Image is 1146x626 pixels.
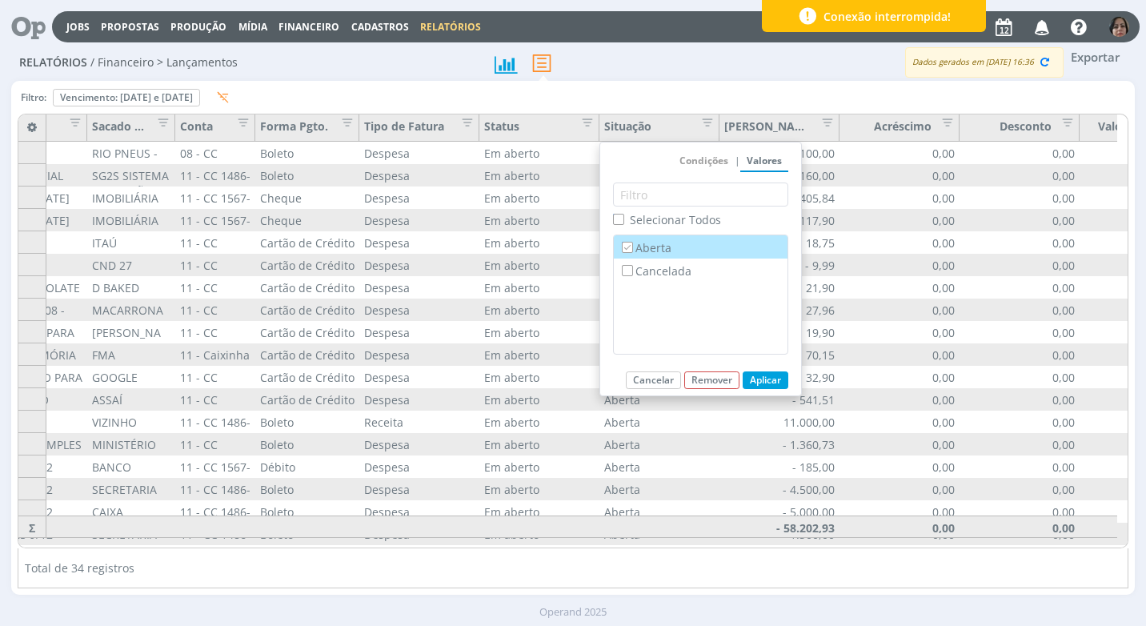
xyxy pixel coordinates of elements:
span: Conexão interrompida! [823,8,951,25]
div: MINISTÉRIO DA FAZENDA [87,433,175,455]
div: ITAÚ UNIBANCO S/A [87,231,175,254]
input: Lista de Item de busca [614,183,787,206]
div: Desconto [960,114,1080,142]
div: Aberta [599,388,719,411]
div: 0,00 [839,545,960,568]
div: 0,00 [839,209,960,231]
div: ASSAÍ ATACADISTA - SENDAS DISTRIBUIDORA S/A [87,388,175,411]
div: Despesa [359,366,479,388]
div: 0,00 [960,545,1080,568]
div: Despesa [359,187,479,209]
div: MACARRONADA EXPRESS JUNDIAI [87,299,175,321]
div: Cartão de Crédito [255,343,359,366]
div: Em aberto [479,142,599,164]
div: IMOBILIÁRIA MASTER - [PERSON_NAME] [87,209,175,231]
div: Em aberto [479,187,599,209]
div: Despesa [359,321,479,343]
div: Cheque [255,209,359,231]
div: 0,00 [839,388,960,411]
a: Produção [170,20,226,34]
div: Em aberto [479,164,599,187]
div: 11 - CC 46458-5 - [GEOGRAPHIC_DATA] [175,321,255,343]
div: 11 - CC 46458-5 - [GEOGRAPHIC_DATA] [175,299,255,321]
div: 0,00 [960,343,1080,366]
div: Cartão de Crédito [255,321,359,343]
div: 0,00 [839,299,960,321]
button: Produção [166,21,231,34]
a: Mídia [238,20,267,34]
div: [PERSON_NAME] [719,114,839,142]
div: BANCO SANTANDER BRASIL S.A. [87,455,175,478]
button: Propostas [96,21,164,34]
div: Boleto [255,164,359,187]
div: 0,00 [839,516,960,538]
div: - 1.360,73 [719,433,839,455]
img: 6 [1109,17,1129,37]
div: 0,00 [960,500,1080,523]
button: Cancelar [626,371,681,389]
button: Editar filtro para Coluna Valor Bruto [811,118,834,133]
button: Cadastros [347,21,414,34]
div: Cartão de Crédito [255,231,359,254]
div: 11 - Caixinha [175,343,255,366]
div: Sacado / Cedente [87,114,175,142]
div: 0,00 [960,254,1080,276]
button: Relatórios [415,21,486,34]
div: 11.000,00 [719,411,839,433]
div: 08 - CC 20531-9 - [GEOGRAPHIC_DATA] [175,142,255,164]
div: Conta [175,114,255,142]
div: - 58.202,93 [719,516,839,538]
div: 0,00 [839,231,960,254]
div: Em aberto [479,321,599,343]
div: Em aberto [479,455,599,478]
span: Selecionar Todos [630,212,721,227]
span: Relatórios [19,56,87,70]
div: Editor de filtro para coluna Situação [599,142,802,396]
button: Editar filtro para Coluna Forma Pgto. [331,118,354,133]
div: Despesa [359,343,479,366]
button: Editar filtro para Coluna Conta [227,118,250,133]
div: Cheque [255,187,359,209]
div: Débito Automático [255,455,359,478]
div: Em aberto [479,276,599,299]
div: 11 - CC 1486-9 - [GEOGRAPHIC_DATA] [175,500,255,523]
div: 11 - CC 46458-5 - [GEOGRAPHIC_DATA] [175,545,255,568]
div: Em aberto [479,411,599,433]
div: Em aberto [479,299,599,321]
div: 11 - CC 46458-5 - [GEOGRAPHIC_DATA] [175,388,255,411]
div: Aberta [599,411,719,433]
div: 0,00 [839,455,960,478]
div: Cartão de Crédito [255,299,359,321]
button: Mídia [234,21,272,34]
div: Em aberto [479,231,599,254]
div: Despesa [359,276,479,299]
div: Despesa [359,254,479,276]
div: Cartão de Crédito [255,545,359,568]
div: 11 - CC 46458-5 - [GEOGRAPHIC_DATA] [175,276,255,299]
div: 11 - CC 1486-9 - [GEOGRAPHIC_DATA] [175,478,255,500]
input: Cancelada [622,265,632,275]
div: 0,00 [960,164,1080,187]
button: Exportar [1064,47,1127,67]
button: Editar filtro para Coluna Sacado / Cedente [147,118,170,133]
span: Filtro: [21,90,46,105]
button: 6 [1108,13,1130,41]
div: 0,00 [960,366,1080,388]
span: Financeiro [278,20,339,34]
div: Aberta [599,478,719,500]
input: Aberta [622,242,632,252]
label: Aberta [619,239,783,256]
div: Cartão de Crédito [255,254,359,276]
button: Aplicar [743,371,788,389]
div: 11 - CC 46458-5 - [GEOGRAPHIC_DATA] [175,366,255,388]
div: Despesa [359,164,479,187]
button: Jobs [62,21,94,34]
div: 0,00 [839,276,960,299]
div: 0,00 [960,516,1080,538]
div: SG2S SISTEMA DE GESTÃO EMPRESARIAL LTDA - ME [87,164,175,187]
div: Tipo de Fatura [359,114,479,142]
span: / Financeiro > Lançamentos [90,56,238,70]
div: 0,00 [839,321,960,343]
div: 0,00 [839,187,960,209]
div: CND 27 COMÉRCIO DE UTILIDADES LTDA [87,254,175,276]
